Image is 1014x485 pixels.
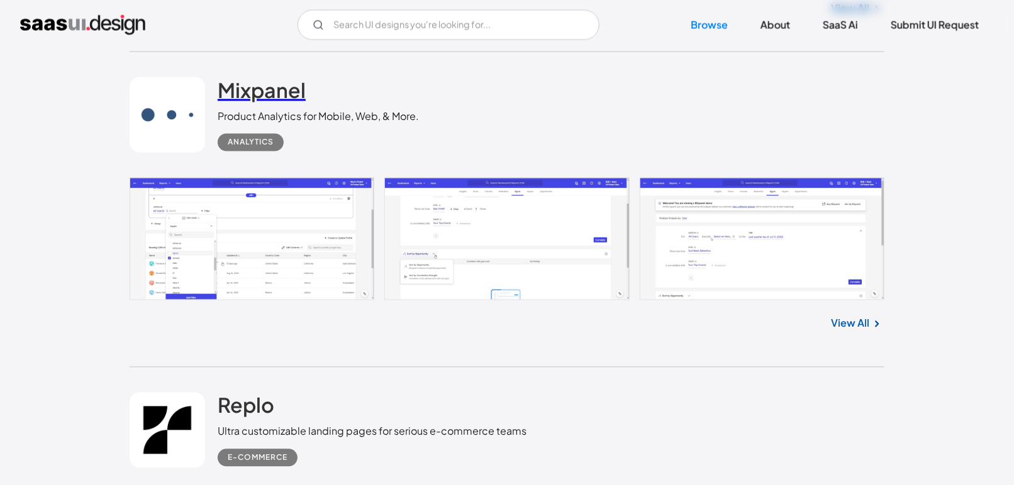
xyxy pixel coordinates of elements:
[218,393,274,424] a: Replo
[876,11,994,39] a: Submit UI Request
[218,109,419,124] div: Product Analytics for Mobile, Web, & More.
[676,11,743,39] a: Browse
[298,10,599,40] input: Search UI designs you're looking for...
[20,15,145,35] a: home
[228,450,287,466] div: E-commerce
[745,11,805,39] a: About
[218,77,306,102] h2: Mixpanel
[228,135,274,150] div: Analytics
[831,316,869,331] a: View All
[218,393,274,418] h2: Replo
[808,11,873,39] a: SaaS Ai
[298,10,599,40] form: Email Form
[218,77,306,109] a: Mixpanel
[218,424,526,439] div: Ultra customizable landing pages for serious e-commerce teams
